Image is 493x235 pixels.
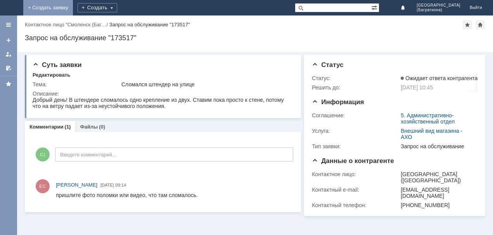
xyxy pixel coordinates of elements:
[312,98,364,106] span: Информация
[401,202,474,208] div: [PHONE_NUMBER]
[80,124,98,130] a: Файлы
[312,157,394,165] span: Данные о контрагенте
[312,61,343,69] span: Статус
[312,75,399,81] div: Статус:
[36,148,50,161] span: С(
[312,143,399,149] div: Тип заявки:
[29,124,64,130] a: Комментарии
[401,75,477,81] span: Ожидает ответа контрагента
[121,81,291,87] div: Сломался штендер на улице
[312,112,399,118] div: Соглашение:
[401,84,433,91] span: [DATE] 10:45
[312,128,399,134] div: Услуга:
[312,187,399,193] div: Контактный e-mail:
[371,3,379,11] span: Расширенный поиск
[25,34,485,42] div: Запрос на обслуживание "173517"
[463,20,472,29] div: Добавить в избранное
[312,84,399,91] div: Решить до:
[56,181,97,189] a: [PERSON_NAME]
[401,128,462,140] a: Внешний вид магазина - АХО
[99,124,105,130] div: (0)
[2,48,15,60] a: Мои заявки
[33,72,70,78] div: Редактировать
[109,22,190,27] div: Запрос на обслуживание "173517"
[312,171,399,177] div: Контактное лицо:
[401,143,474,149] div: Запрос на обслуживание
[65,124,71,130] div: (1)
[2,62,15,74] a: Мои согласования
[401,171,474,184] div: [GEOGRAPHIC_DATA] ([GEOGRAPHIC_DATA])
[417,8,460,12] span: (Багратиона)
[78,3,117,12] div: Создать
[25,22,107,27] a: Контактное лицо "Смоленск (Баг…
[116,183,126,187] span: 09:14
[417,3,460,8] span: [GEOGRAPHIC_DATA]
[2,34,15,46] a: Создать заявку
[25,22,109,27] div: /
[56,182,97,188] span: [PERSON_NAME]
[33,91,292,97] div: Описание:
[476,20,485,29] div: Сделать домашней страницей
[33,81,120,87] div: Тема:
[312,202,399,208] div: Контактный телефон:
[401,112,455,125] a: 5. Административно-хозяйственный отдел
[33,61,81,69] span: Суть заявки
[100,183,114,187] span: [DATE]
[401,187,474,199] div: [EMAIL_ADDRESS][DOMAIN_NAME]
